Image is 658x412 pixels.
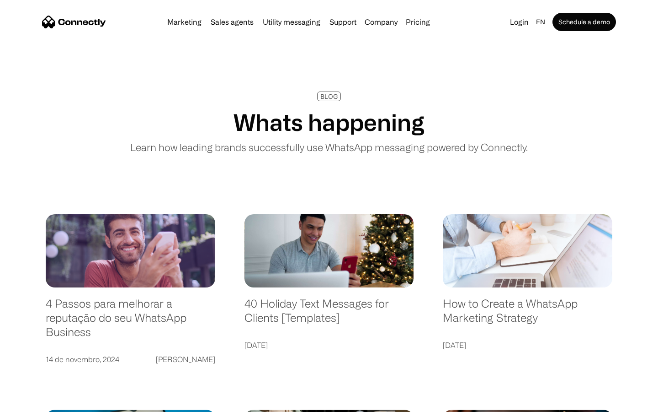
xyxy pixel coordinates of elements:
a: 4 Passos para melhorar a reputação do seu WhatsApp Business [46,297,215,348]
aside: Language selected: English [9,396,55,409]
div: [PERSON_NAME] [156,353,215,366]
p: Learn how leading brands successfully use WhatsApp messaging powered by Connectly. [130,140,528,155]
a: How to Create a WhatsApp Marketing Strategy [443,297,612,334]
div: Company [365,16,398,28]
a: 40 Holiday Text Messages for Clients [Templates] [244,297,414,334]
div: [DATE] [244,339,268,352]
a: Support [326,18,360,26]
a: Utility messaging [259,18,324,26]
div: [DATE] [443,339,466,352]
a: Schedule a demo [552,13,616,31]
ul: Language list [18,396,55,409]
a: Sales agents [207,18,257,26]
h1: Whats happening [233,108,425,136]
a: Pricing [402,18,434,26]
div: BLOG [320,93,338,100]
a: Login [506,16,532,28]
div: 14 de novembro, 2024 [46,353,119,366]
a: Marketing [164,18,205,26]
div: en [536,16,545,28]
